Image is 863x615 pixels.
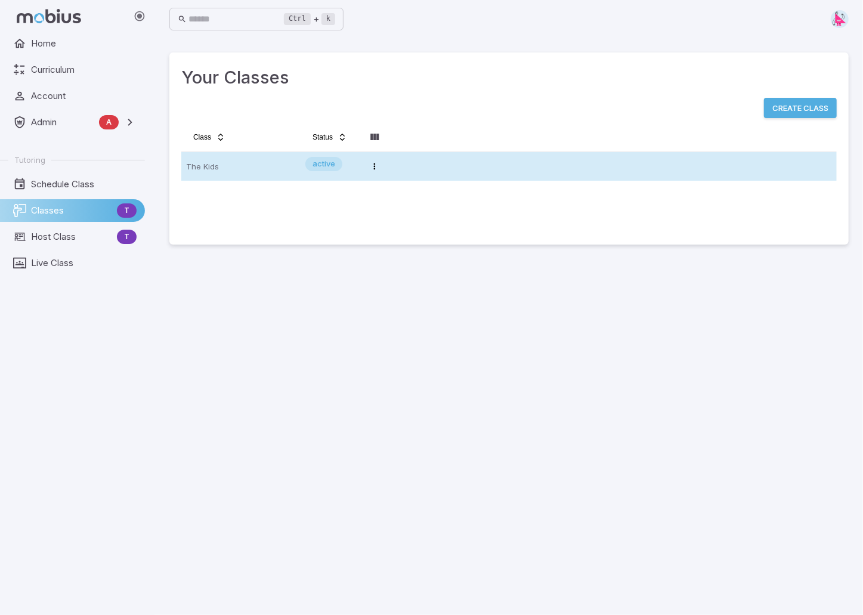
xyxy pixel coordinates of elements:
[186,157,296,176] p: The Kids
[117,205,137,217] span: T
[31,89,137,103] span: Account
[31,256,137,270] span: Live Class
[31,116,94,129] span: Admin
[31,178,137,191] span: Schedule Class
[31,63,137,76] span: Curriculum
[305,158,342,170] span: active
[31,37,137,50] span: Home
[284,12,335,26] div: +
[831,10,849,28] img: right-triangle.svg
[31,230,112,243] span: Host Class
[764,98,837,118] button: Create Class
[193,132,211,142] span: Class
[186,128,233,147] button: Class
[99,116,119,128] span: A
[181,64,837,91] h3: Your Classes
[31,204,112,217] span: Classes
[313,132,333,142] span: Status
[117,231,137,243] span: T
[305,128,354,147] button: Status
[14,154,45,165] span: Tutoring
[321,13,335,25] kbd: k
[365,128,384,147] button: Column visibility
[284,13,311,25] kbd: Ctrl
